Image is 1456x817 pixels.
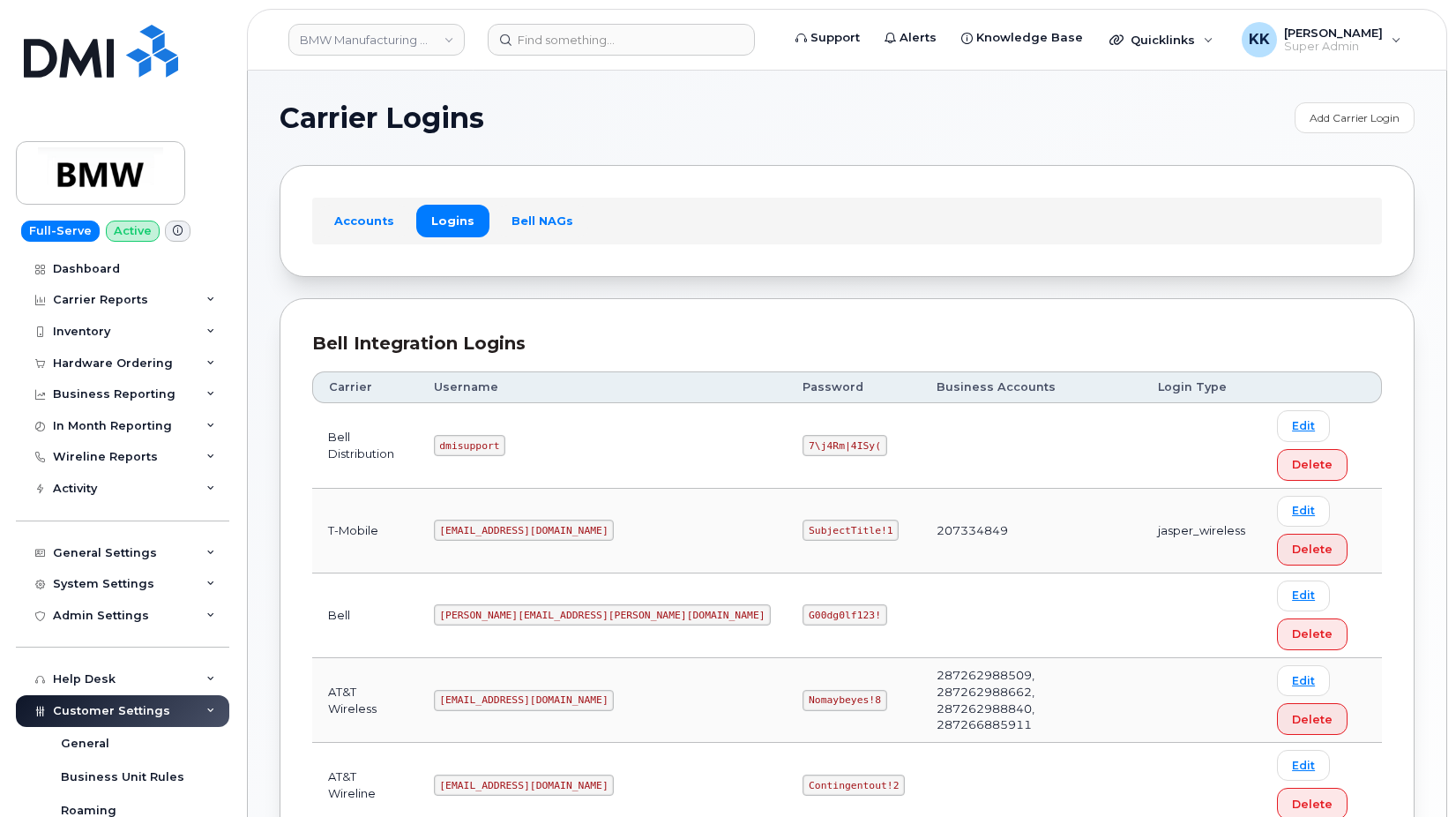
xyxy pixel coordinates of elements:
[434,775,615,796] code: [EMAIL_ADDRESS][DOMAIN_NAME]
[312,371,418,403] th: Carrier
[803,604,886,626] code: G00dg0lf123!
[921,489,1142,573] td: 207334849
[1277,410,1330,441] a: Edit
[921,658,1142,743] td: 287262988509, 287262988662, 287262988840, 287266885911
[497,205,588,236] a: Bell NAGs
[434,520,615,541] code: [EMAIL_ADDRESS][DOMAIN_NAME]
[312,658,418,743] td: AT&T Wireless
[416,205,489,236] a: Logins
[312,489,418,573] td: T-Mobile
[319,205,409,236] a: Accounts
[1277,618,1348,650] button: Delete
[1292,711,1333,728] span: Delete
[312,331,1382,356] div: Bell Integration Logins
[803,435,886,456] code: 7\j4Rm|4ISy(
[434,604,772,626] code: [PERSON_NAME][EMAIL_ADDRESS][PERSON_NAME][DOMAIN_NAME]
[1277,750,1330,781] a: Edit
[434,690,615,711] code: [EMAIL_ADDRESS][DOMAIN_NAME]
[1142,489,1261,573] td: jasper_wireless
[803,520,899,541] code: SubjectTitle!1
[1277,581,1330,611] a: Edit
[1292,796,1333,813] span: Delete
[803,690,886,711] code: Nomaybeyes!8
[1292,541,1333,558] span: Delete
[280,105,484,131] span: Carrier Logins
[1292,456,1333,473] span: Delete
[921,371,1142,403] th: Business Accounts
[312,573,418,658] td: Bell
[418,371,788,403] th: Username
[1142,371,1261,403] th: Login Type
[803,775,905,796] code: Contingentout!2
[1277,665,1330,696] a: Edit
[434,435,506,456] code: dmisupport
[1277,496,1330,527] a: Edit
[1295,102,1415,133] a: Add Carrier Login
[1292,626,1333,642] span: Delete
[787,371,921,403] th: Password
[1277,449,1348,481] button: Delete
[1277,703,1348,735] button: Delete
[312,403,418,488] td: Bell Distribution
[1277,534,1348,566] button: Delete
[1379,740,1443,804] iframe: Messenger Launcher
